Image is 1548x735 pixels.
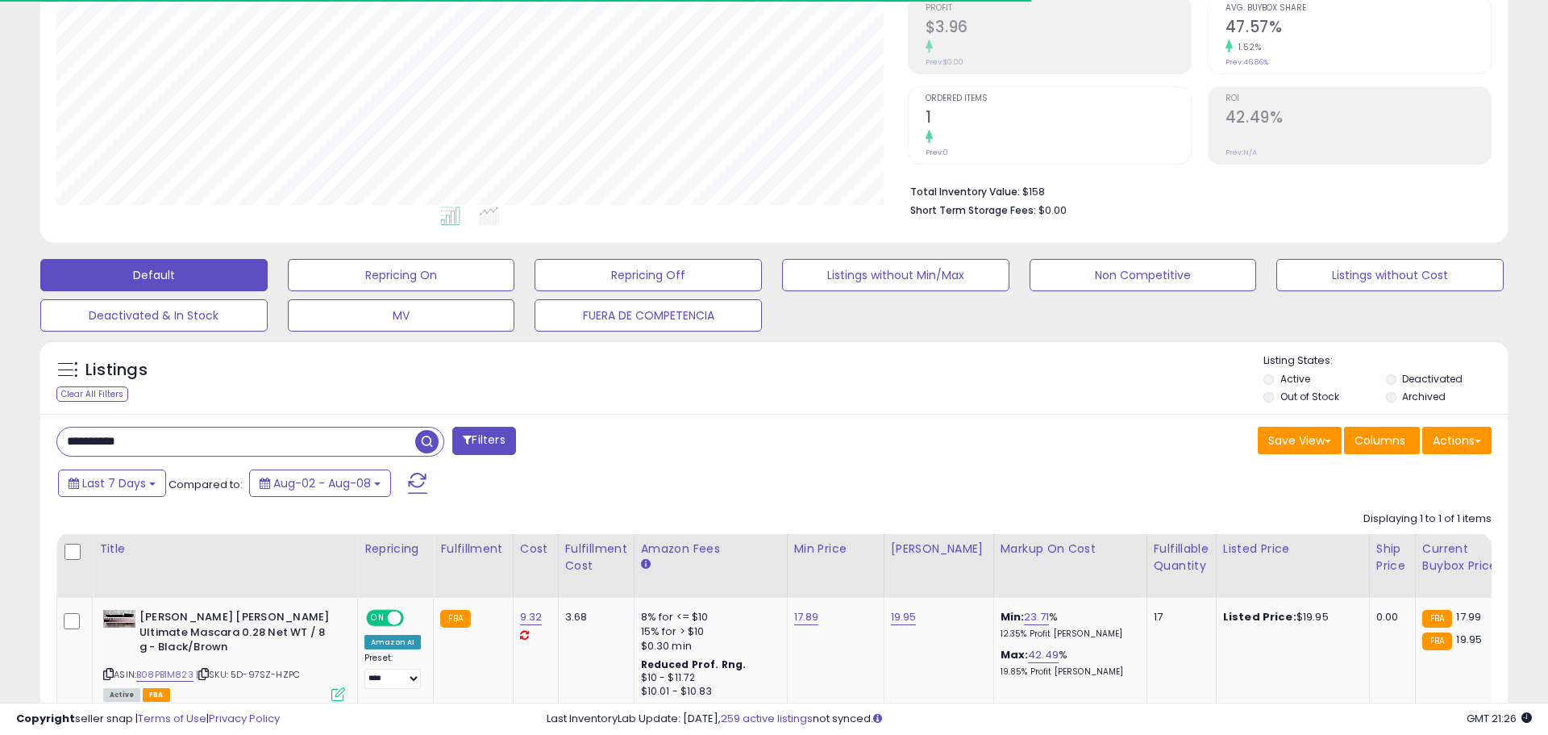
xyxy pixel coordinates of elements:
a: 42.49 [1028,647,1059,663]
a: 259 active listings [721,711,813,726]
button: MV [288,299,515,332]
b: Listed Price: [1223,609,1296,624]
div: 0.00 [1376,610,1403,624]
span: All listings currently available for purchase on Amazon [103,688,140,702]
div: Cost [520,541,551,558]
div: Amazon Fees [641,541,780,558]
button: Save View [1258,427,1342,454]
span: Ordered Items [926,94,1191,103]
div: Title [99,541,351,558]
button: Actions [1422,427,1492,454]
b: [PERSON_NAME] [PERSON_NAME] Ultimate Mascara 0.28 Net WT / 8 g - Black/Brown [139,610,335,659]
th: The percentage added to the cost of goods (COGS) that forms the calculator for Min & Max prices. [993,534,1146,598]
span: Last 7 Days [82,475,146,491]
div: Ship Price [1376,541,1409,574]
div: 8% for <= $10 [641,610,775,624]
button: Non Competitive [1030,259,1257,291]
div: Preset: [364,653,421,689]
span: 19.95 [1456,632,1482,647]
div: Fulfillable Quantity [1154,541,1209,574]
button: Listings without Min/Max [782,259,1009,291]
span: Columns [1354,432,1405,449]
span: ON [368,612,388,625]
a: 17.89 [794,609,819,625]
p: 12.35% Profit [PERSON_NAME] [1001,629,1134,640]
div: Fulfillment Cost [565,541,627,574]
div: $10 - $11.72 [641,671,775,685]
div: Listed Price [1223,541,1363,558]
div: $19.95 [1223,610,1357,624]
div: ASIN: [103,610,345,700]
small: FBA [1422,610,1452,628]
button: Listings without Cost [1276,259,1504,291]
span: OFF [402,612,427,625]
small: Amazon Fees. [641,558,651,572]
b: Reduced Prof. Rng. [641,658,747,671]
div: % [1001,648,1134,678]
label: Out of Stock [1280,390,1339,403]
small: FBA [1422,633,1452,650]
div: [PERSON_NAME] [891,541,987,558]
span: Avg. Buybox Share [1225,4,1491,13]
small: Prev: N/A [1225,148,1257,157]
span: Compared to: [169,477,243,492]
div: $10.01 - $10.83 [641,685,775,699]
div: Current Buybox Price [1422,541,1505,574]
button: Default [40,259,268,291]
button: Repricing On [288,259,515,291]
h2: $3.96 [926,18,1191,40]
span: $0.00 [1038,203,1067,218]
div: % [1001,610,1134,640]
span: Profit [926,4,1191,13]
h2: 42.49% [1225,108,1491,130]
div: Min Price [794,541,877,558]
a: Terms of Use [138,711,206,726]
div: Clear All Filters [56,386,128,402]
button: Columns [1344,427,1420,454]
a: 19.95 [891,609,917,625]
div: 17 [1154,610,1204,624]
b: Max: [1001,647,1029,662]
b: Total Inventory Value: [910,185,1020,198]
div: Fulfillment [440,541,506,558]
div: Last InventoryLab Update: [DATE], not synced. [547,712,1532,727]
button: Last 7 Days [58,470,166,497]
b: Short Term Storage Fees: [910,203,1036,217]
button: Filters [452,427,515,455]
span: 2025-08-16 21:26 GMT [1467,711,1532,726]
button: Repricing Off [535,259,762,291]
small: Prev: 0 [926,148,948,157]
h5: Listings [85,359,148,382]
span: Aug-02 - Aug-08 [273,475,371,491]
span: ROI [1225,94,1491,103]
div: Displaying 1 to 1 of 1 items [1363,512,1492,527]
b: Min: [1001,609,1025,624]
button: Deactivated & In Stock [40,299,268,332]
p: Listing States: [1263,353,1507,369]
div: Markup on Cost [1001,541,1140,558]
h2: 1 [926,108,1191,130]
span: 17.99 [1456,609,1481,624]
h2: 47.57% [1225,18,1491,40]
button: FUERA DE COMPETENCIA [535,299,762,332]
small: 1.52% [1233,41,1262,53]
small: FBA [440,610,470,628]
div: seller snap | | [16,712,280,727]
button: Aug-02 - Aug-08 [249,470,391,497]
a: 9.32 [520,609,543,625]
label: Active [1280,372,1310,386]
label: Deactivated [1402,372,1463,386]
div: 3.68 [565,610,622,624]
small: Prev: $0.00 [926,57,963,67]
a: Privacy Policy [209,711,280,726]
p: 19.85% Profit [PERSON_NAME] [1001,666,1134,678]
a: 23.71 [1024,609,1049,625]
div: Repricing [364,541,427,558]
span: | SKU: 5D-97SZ-HZPC [196,668,300,681]
strong: Copyright [16,711,75,726]
label: Archived [1402,390,1446,403]
div: 15% for > $10 [641,624,775,639]
span: FBA [143,688,170,702]
a: B08PB1M823 [136,668,193,682]
li: $158 [910,181,1479,200]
